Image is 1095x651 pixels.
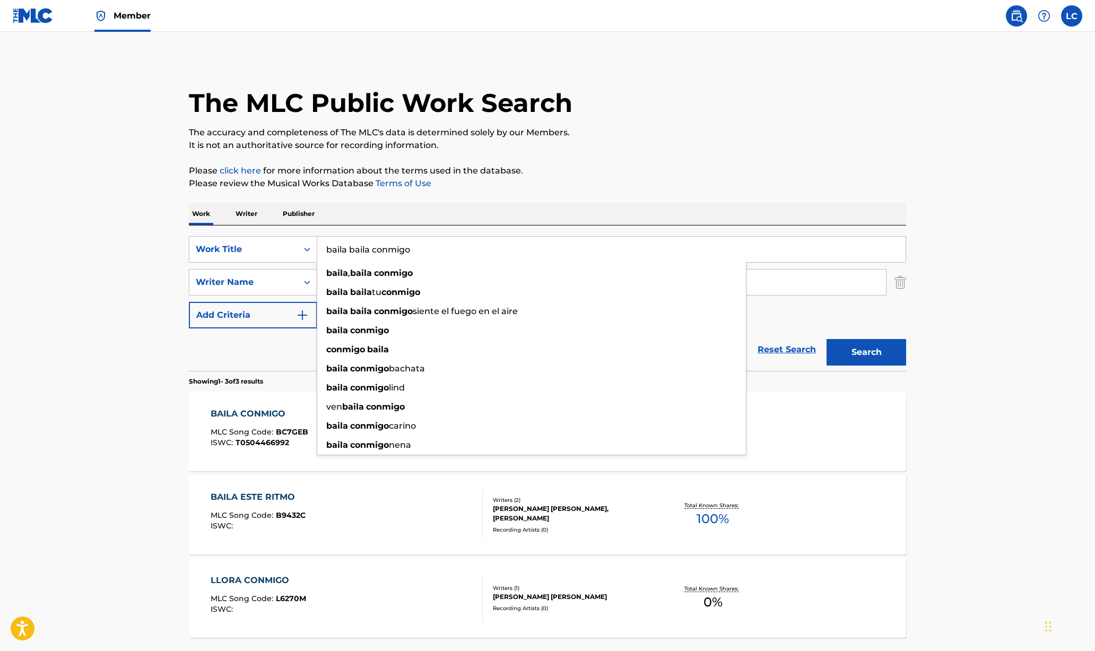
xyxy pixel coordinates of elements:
a: BAILA ESTE RITMOMLC Song Code:B9432CISWC:Writers (2)[PERSON_NAME] [PERSON_NAME], [PERSON_NAME]Rec... [189,475,906,554]
a: Reset Search [752,338,821,361]
span: ISWC : [211,438,236,447]
strong: baila [326,363,348,374]
span: lind [389,383,405,393]
p: Writer [232,203,260,225]
strong: baila [326,383,348,393]
div: Recording Artists ( 0 ) [493,526,653,534]
div: Writers ( 2 ) [493,496,653,504]
img: Delete Criterion [894,269,906,296]
span: B9432C [276,510,306,520]
span: bachata [389,363,425,374]
strong: baila [350,287,372,297]
div: BAILA CONMIGO [211,407,308,420]
p: The accuracy and completeness of The MLC's data is determined solely by our Members. [189,126,906,139]
span: MLC Song Code : [211,510,276,520]
span: 100 % [697,509,729,528]
a: Public Search [1006,5,1027,27]
div: [PERSON_NAME] [PERSON_NAME], [PERSON_NAME] [493,504,653,523]
div: BAILA ESTE RITMO [211,491,306,504]
p: Publisher [280,203,318,225]
div: Help [1033,5,1055,27]
strong: baila [326,325,348,335]
p: It is not an authoritative source for recording information. [189,139,906,152]
h1: The MLC Public Work Search [189,87,572,119]
button: Search [827,339,906,366]
strong: baila [326,421,348,431]
div: Recording Artists ( 0 ) [493,604,653,612]
span: tu [372,287,381,297]
p: Please for more information about the terms used in the database. [189,164,906,177]
span: ISWC : [211,521,236,531]
strong: baila [326,287,348,297]
p: Please review the Musical Works Database [189,177,906,190]
strong: baila [326,440,348,450]
a: BAILA CONMIGOMLC Song Code:BC7GEBISWC:T0504466992Writers (1)[PERSON_NAME] [PERSON_NAME]Recording ... [189,392,906,471]
strong: conmigo [366,402,405,412]
img: search [1010,10,1023,22]
p: Showing 1 - 3 of 3 results [189,377,263,386]
strong: baila [326,268,348,278]
strong: conmigo [326,344,365,354]
div: User Menu [1061,5,1082,27]
span: MLC Song Code : [211,427,276,437]
strong: conmigo [350,383,389,393]
a: LLORA CONMIGOMLC Song Code:L6270MISWC:Writers (1)[PERSON_NAME] [PERSON_NAME]Recording Artists (0)... [189,558,906,638]
strong: conmigo [350,325,389,335]
span: , [348,268,350,278]
strong: baila [367,344,389,354]
span: BC7GEB [276,427,308,437]
strong: baila [326,306,348,316]
span: ven [326,402,342,412]
a: Terms of Use [373,178,431,188]
div: LLORA CONMIGO [211,574,306,587]
strong: conmigo [350,440,389,450]
a: click here [220,166,261,176]
strong: conmigo [350,363,389,374]
button: Add Criteria [189,302,317,328]
div: Work Title [196,243,291,256]
span: MLC Song Code : [211,594,276,603]
div: Writer Name [196,276,291,289]
div: Writers ( 1 ) [493,584,653,592]
span: Member [114,10,151,22]
iframe: Resource Center [1065,452,1095,537]
form: Search Form [189,236,906,371]
div: [PERSON_NAME] [PERSON_NAME] [493,592,653,602]
span: 0 % [703,593,723,612]
img: MLC Logo [13,8,54,23]
strong: conmigo [374,268,413,278]
img: 9d2ae6d4665cec9f34b9.svg [296,309,309,322]
span: siente el fuego en el aire [413,306,518,316]
span: T0504466992 [236,438,289,447]
strong: baila [350,306,372,316]
strong: conmigo [350,421,389,431]
p: Work [189,203,213,225]
span: L6270M [276,594,306,603]
strong: conmigo [374,306,413,316]
div: Drag [1045,611,1051,643]
strong: baila [350,268,372,278]
img: Top Rightsholder [94,10,107,22]
p: Total Known Shares: [684,585,741,593]
iframe: Chat Widget [1042,600,1095,651]
strong: baila [342,402,364,412]
span: ISWC : [211,604,236,614]
span: carino [389,421,416,431]
p: Total Known Shares: [684,501,741,509]
strong: conmigo [381,287,420,297]
img: help [1038,10,1050,22]
span: nena [389,440,411,450]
